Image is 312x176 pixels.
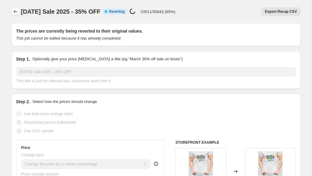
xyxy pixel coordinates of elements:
span: This title is just for internal use, customers won't see it [16,79,111,83]
span: Change type [21,153,44,157]
span: Use bulk price change rules [24,111,73,116]
span: Use CSV upload [24,128,53,133]
h3: Price [21,145,30,150]
h2: Step 2. [16,99,30,105]
span: Export Recap CSV [265,9,297,14]
span: [DATE] Sale 2025 - 35% OFF [21,8,101,15]
h6: STOREFRONT EXAMPLE [175,140,296,145]
img: 90s1_7b782a7c-56ce-4f65-b00e-d93d78d9e57e_80x.png [258,151,282,176]
button: Price change jobs [11,7,20,16]
button: Export Recap CSV [261,7,300,16]
p: Select how the prices should change [32,99,97,105]
span: Set product prices individually [24,120,76,125]
span: Reverting [109,9,125,14]
p: 23511/35843 (65%) [140,9,175,14]
p: Optionally give your price [MEDICAL_DATA] a title (eg "March 30% off sale on boots") [32,56,183,62]
div: help [153,161,159,167]
input: 30% off holiday sale [16,67,296,77]
h2: Step 1. [16,56,30,62]
i: This job cannot be edited because it has already completed. [16,36,122,40]
h2: The prices are currently being reverted to their original values. [16,28,296,34]
img: 90s1_7b782a7c-56ce-4f65-b00e-d93d78d9e57e_80x.png [189,151,213,176]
